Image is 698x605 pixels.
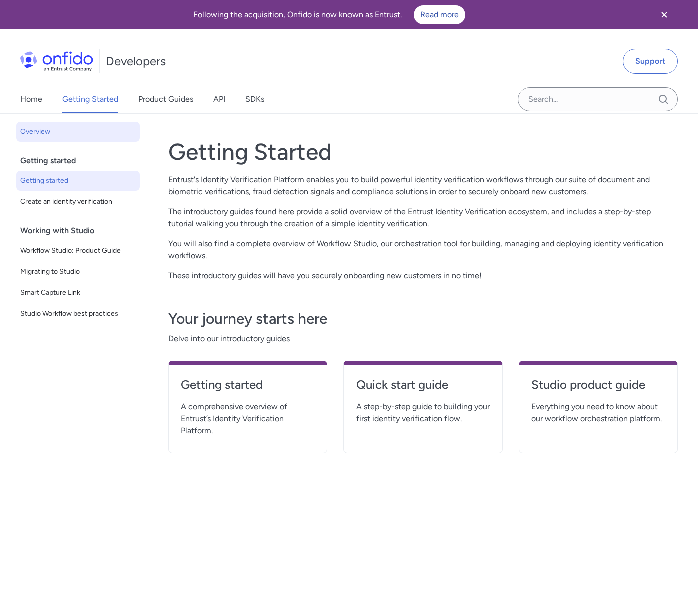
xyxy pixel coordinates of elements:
[168,174,678,198] p: Entrust's Identity Verification Platform enables you to build powerful identity verification work...
[12,5,646,24] div: Following the acquisition, Onfido is now known as Entrust.
[531,377,665,393] h4: Studio product guide
[245,85,264,113] a: SDKs
[16,122,140,142] a: Overview
[168,138,678,166] h1: Getting Started
[531,401,665,425] span: Everything you need to know about our workflow orchestration platform.
[181,377,315,401] a: Getting started
[531,377,665,401] a: Studio product guide
[20,245,136,257] span: Workflow Studio: Product Guide
[168,309,678,329] h3: Your journey starts here
[181,377,315,393] h4: Getting started
[213,85,225,113] a: API
[106,53,166,69] h1: Developers
[20,126,136,138] span: Overview
[20,151,144,171] div: Getting started
[646,2,683,27] button: Close banner
[356,401,490,425] span: A step-by-step guide to building your first identity verification flow.
[181,401,315,437] span: A comprehensive overview of Entrust’s Identity Verification Platform.
[20,308,136,320] span: Studio Workflow best practices
[20,85,42,113] a: Home
[356,377,490,393] h4: Quick start guide
[138,85,193,113] a: Product Guides
[62,85,118,113] a: Getting Started
[356,377,490,401] a: Quick start guide
[20,175,136,187] span: Getting started
[16,304,140,324] a: Studio Workflow best practices
[20,287,136,299] span: Smart Capture Link
[20,196,136,208] span: Create an identity verification
[16,171,140,191] a: Getting started
[518,87,678,111] input: Onfido search input field
[20,221,144,241] div: Working with Studio
[20,51,93,71] img: Onfido Logo
[16,283,140,303] a: Smart Capture Link
[16,241,140,261] a: Workflow Studio: Product Guide
[658,9,670,21] svg: Close banner
[20,266,136,278] span: Migrating to Studio
[623,49,678,74] a: Support
[168,333,678,345] span: Delve into our introductory guides
[414,5,465,24] a: Read more
[168,238,678,262] p: You will also find a complete overview of Workflow Studio, our orchestration tool for building, m...
[16,192,140,212] a: Create an identity verification
[168,206,678,230] p: The introductory guides found here provide a solid overview of the Entrust Identity Verification ...
[16,262,140,282] a: Migrating to Studio
[168,270,678,282] p: These introductory guides will have you securely onboarding new customers in no time!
